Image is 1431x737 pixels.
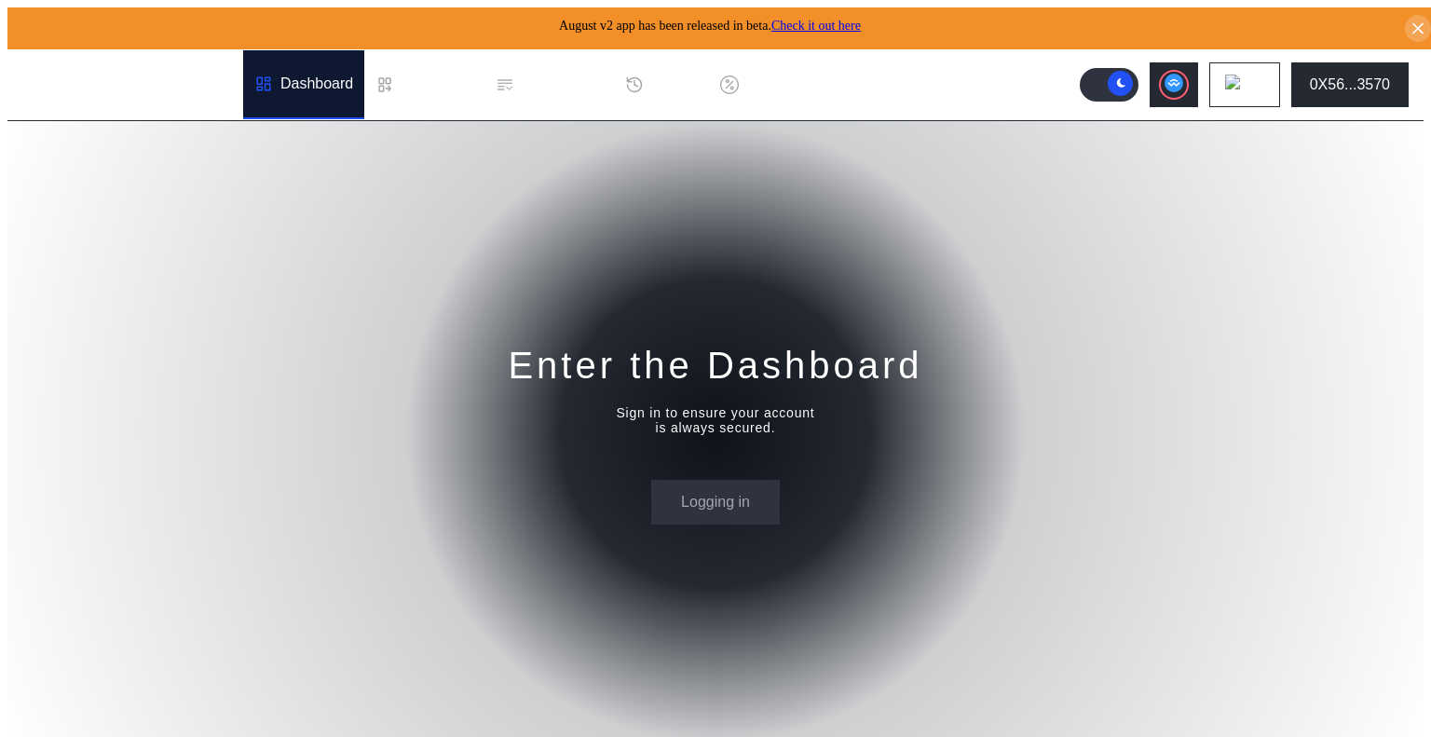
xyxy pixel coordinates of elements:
div: History [651,76,698,93]
a: Check it out here [771,19,861,33]
div: 0X56...3570 [1310,76,1390,93]
button: Logging in [651,480,780,525]
div: Dashboard [280,75,353,92]
a: Discount Factors [709,50,869,119]
button: chain logo [1209,62,1280,107]
div: Sign in to ensure your account is always secured. [616,405,814,435]
div: Permissions [522,76,603,93]
img: chain logo [1225,75,1246,95]
span: August v2 app has been released in beta. [559,19,861,33]
a: Permissions [484,50,614,119]
a: Loan Book [364,50,484,119]
div: Discount Factors [746,76,858,93]
button: 0X56...3570 [1291,62,1409,107]
a: Dashboard [243,50,364,119]
div: Enter the Dashboard [508,341,922,389]
div: Loan Book [402,76,473,93]
a: History [614,50,709,119]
